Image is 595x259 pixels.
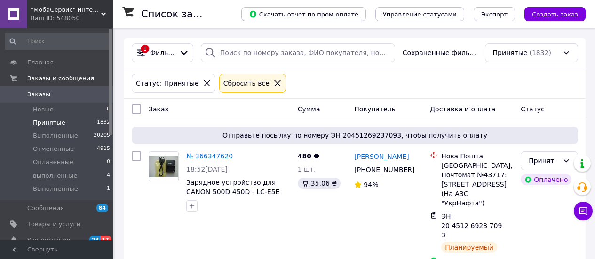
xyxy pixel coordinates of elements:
div: Статус: Принятые [134,78,201,88]
span: Оплаченные [33,158,73,166]
span: 0 [107,158,110,166]
span: 0 [107,105,110,114]
div: Планируемый [441,242,497,253]
div: [GEOGRAPHIC_DATA], Почтомат №43717: [STREET_ADDRESS] (На АЗС "УкрНафта") [441,161,513,208]
span: Новые [33,105,54,114]
button: Скачать отчет по пром-оплате [241,7,366,21]
div: Сбросить все [222,78,271,88]
span: 480 ₴ [298,152,319,160]
span: 1832 [97,118,110,127]
span: Скачать отчет по пром-оплате [249,10,358,18]
h1: Список заказов [141,8,222,20]
span: Принятые [493,48,528,57]
span: 1 шт. [298,165,316,173]
button: Создать заказ [524,7,586,21]
span: Главная [27,58,54,67]
span: 1 [107,185,110,193]
img: Фото товару [149,156,178,178]
button: Управление статусами [375,7,464,21]
span: Управление статусами [383,11,457,18]
input: Поиск [5,33,111,50]
input: Поиск по номеру заказа, ФИО покупателя, номеру телефона, Email, номеру накладной [201,43,395,62]
div: 35.06 ₴ [298,178,341,189]
span: Экспорт [481,11,508,18]
span: Отправьте посылку по номеру ЭН 20451269237093, чтобы получить оплату [135,131,574,140]
span: 23 [89,236,100,244]
button: Экспорт [474,7,515,21]
span: ЭН: 20 4512 6923 7093 [441,212,502,239]
span: 20209 [94,132,110,140]
span: Сохраненные фильтры: [403,48,477,57]
a: [PERSON_NAME] [354,152,409,161]
span: (1832) [529,49,551,56]
span: Сумма [298,105,320,113]
a: Создать заказ [515,10,586,17]
span: Покупатель [354,105,396,113]
span: 18:52[DATE] [186,165,228,173]
span: Фильтры [150,48,175,57]
span: Отмененные [33,145,74,153]
span: [PHONE_NUMBER] [354,166,414,173]
span: 4915 [97,145,110,153]
span: Принятые [33,118,65,127]
a: № 366347620 [186,152,233,160]
span: Заказы [27,90,50,99]
span: Заказ [149,105,168,113]
span: Уведомления [27,236,70,244]
span: Создать заказ [532,11,578,18]
span: Доставка и оплата [430,105,495,113]
a: Зарядное устройство для CANON 500D 450D - LC-E5E аккумулятор LP-E5 [186,179,279,205]
a: Фото товару [149,151,179,181]
div: Оплачено [521,174,571,185]
span: Заказы и сообщения [27,74,94,83]
span: 4 [107,172,110,180]
div: Ваш ID: 548050 [31,14,113,23]
div: Нова Пошта [441,151,513,161]
div: Принят [529,156,559,166]
button: Чат с покупателем [574,202,593,220]
span: 94% [364,181,378,188]
span: "МобаСервис" интернет-магазин mobaservice [31,6,101,14]
span: 17 [100,236,111,244]
span: Товары и услуги [27,220,80,228]
span: Сообщения [27,204,64,212]
span: Статус [521,105,545,113]
span: выполненные [33,172,77,180]
span: Выполненные [33,185,78,193]
span: 84 [96,204,108,212]
span: Выполненные [33,132,78,140]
